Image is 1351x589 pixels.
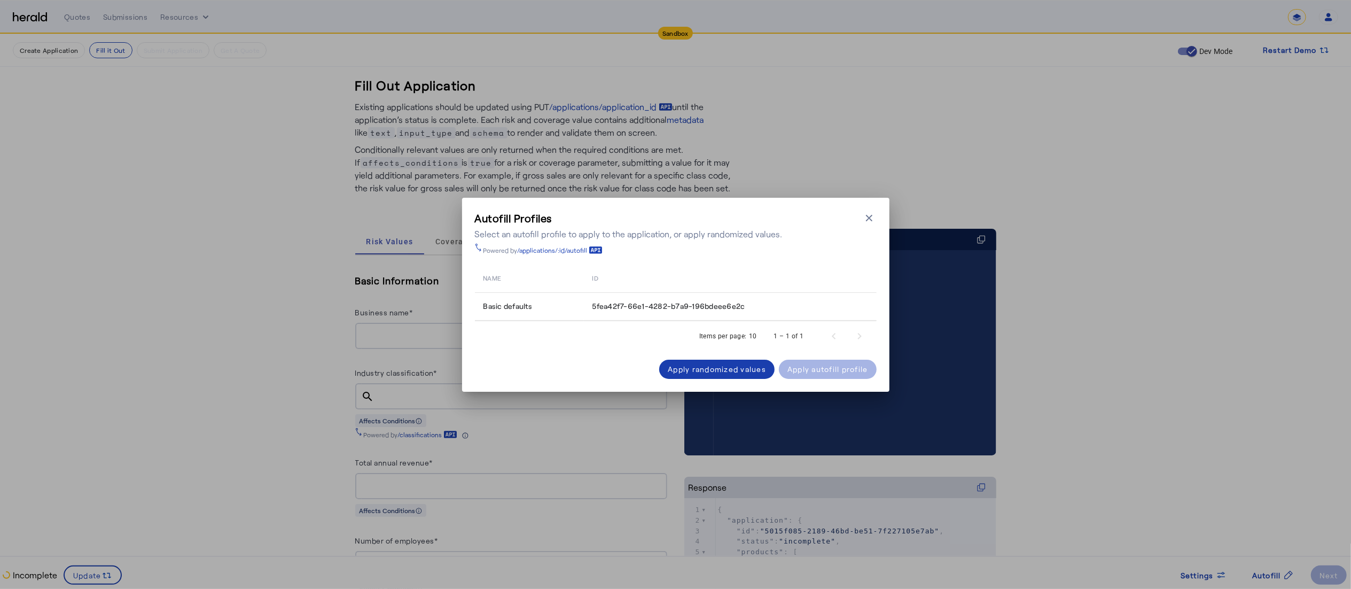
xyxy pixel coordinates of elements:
span: id [592,272,598,283]
div: 10 [749,331,757,342]
table: Table view of all quotes submitted by your platform [475,263,877,321]
div: Powered by [483,246,603,254]
span: Basic defaults [483,301,533,312]
div: Select an autofill profile to apply to the application, or apply randomized values. [475,228,783,241]
span: name [483,272,501,283]
div: Apply randomized values [668,363,766,375]
div: 1 – 1 of 1 [774,331,804,342]
button: Apply randomized values [659,360,775,379]
h3: Autofill Profiles [475,211,783,226]
a: /applications/:id/autofill [518,246,603,254]
div: Items per page: [699,331,747,342]
span: 5fea42f7-66e1-4282-b7a9-196bdeee6e2c [592,301,745,312]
